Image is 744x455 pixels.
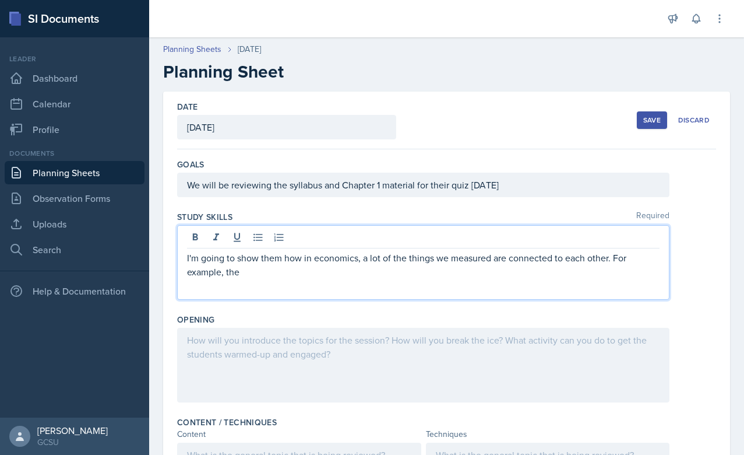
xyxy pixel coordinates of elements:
[177,416,277,428] label: Content / Techniques
[5,212,144,236] a: Uploads
[177,211,232,223] label: Study Skills
[37,425,108,436] div: [PERSON_NAME]
[5,279,144,303] div: Help & Documentation
[678,116,710,125] div: Discard
[5,187,144,210] a: Observation Forms
[5,238,144,261] a: Search
[5,54,144,64] div: Leader
[163,43,221,55] a: Planning Sheets
[5,118,144,141] a: Profile
[187,251,660,279] p: I'm going to show them how in economics, a lot of the things we measured are connected to each ot...
[5,148,144,159] div: Documents
[636,211,669,223] span: Required
[238,43,261,55] div: [DATE]
[177,314,214,325] label: Opening
[177,101,198,113] label: Date
[643,116,661,125] div: Save
[177,428,421,440] div: Content
[5,92,144,116] a: Calendar
[637,111,667,129] button: Save
[672,111,716,129] button: Discard
[37,436,108,448] div: GCSU
[177,159,204,170] label: Goals
[5,66,144,90] a: Dashboard
[187,178,660,192] p: We will be reviewing the syllabus and Chapter 1 material for their quiz [DATE]
[163,61,730,82] h2: Planning Sheet
[5,161,144,184] a: Planning Sheets
[426,428,670,440] div: Techniques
